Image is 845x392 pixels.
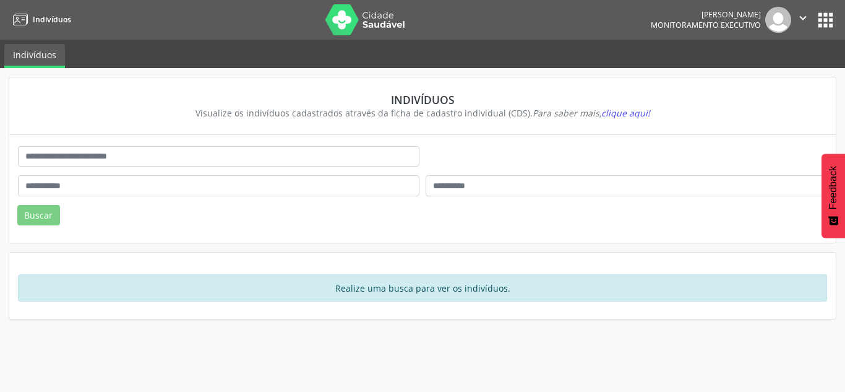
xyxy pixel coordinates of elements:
[4,44,65,68] a: Indivíduos
[17,205,60,226] button: Buscar
[796,11,810,25] i: 
[27,93,818,107] div: Indivíduos
[18,274,827,302] div: Realize uma busca para ver os indivíduos.
[9,9,71,30] a: Indivíduos
[651,9,761,20] div: [PERSON_NAME]
[533,107,650,119] i: Para saber mais,
[601,107,650,119] span: clique aqui!
[765,7,791,33] img: img
[791,7,815,33] button: 
[815,9,836,31] button: apps
[27,107,818,120] div: Visualize os indivíduos cadastrados através da ficha de cadastro individual (CDS).
[33,14,71,25] span: Indivíduos
[828,166,839,209] span: Feedback
[651,20,761,30] span: Monitoramento Executivo
[821,154,845,238] button: Feedback - Mostrar pesquisa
